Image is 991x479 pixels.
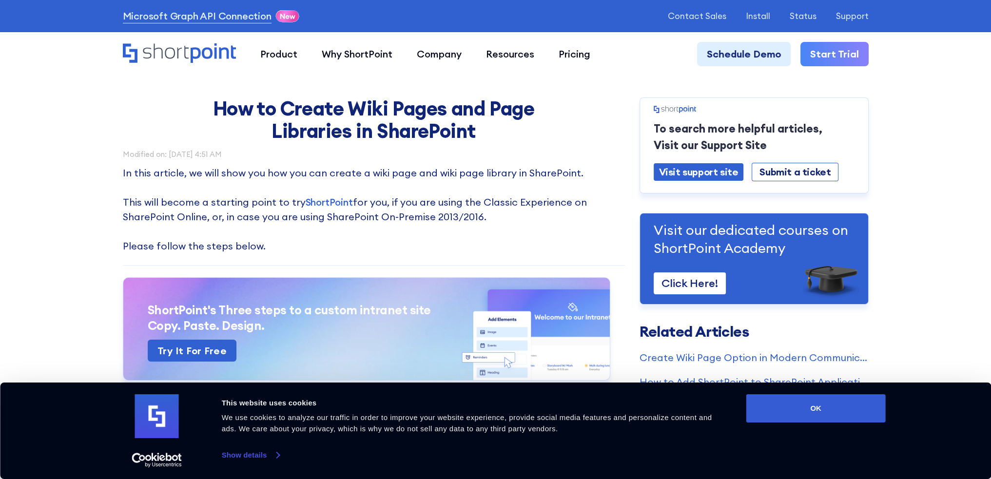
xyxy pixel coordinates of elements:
[191,97,557,143] h1: How to Create Wiki Pages and Page Libraries in SharePoint
[836,11,869,21] a: Support
[417,47,462,61] div: Company
[148,340,237,362] a: Try it for free
[148,302,585,334] h3: ShortPoint's Three steps to a custom intranet site Copy. Paste. Design.
[752,163,838,181] a: Submit a ticket
[654,163,744,181] a: Visit support site
[310,42,405,66] a: Why ShortPoint
[486,47,534,61] div: Resources
[123,43,236,64] a: Home
[123,151,625,158] div: Modified on: [DATE] 4:51 AM
[697,42,791,66] a: Schedule Demo
[640,324,869,339] h3: Related Articles
[640,375,869,389] a: How to Add ShortPoint to SharePoint Application Pages
[654,272,726,294] a: Click Here!
[135,394,179,438] img: logo
[654,221,855,257] p: Visit our dedicated courses on ShortPoint Academy
[306,196,353,208] a: ShortPoint
[123,9,272,23] a: Microsoft Graph API Connection
[123,166,625,253] p: In this article, we will show you how you can create a wiki page and wiki page library in SharePo...
[248,42,310,66] a: Product
[405,42,474,66] a: Company
[746,394,886,422] button: OK
[546,42,602,66] a: Pricing
[816,366,991,479] iframe: Chat Widget
[668,11,726,21] a: Contact Sales
[222,397,724,409] div: This website uses cookies
[222,448,279,462] a: Show details
[114,453,199,467] a: Usercentrics Cookiebot - opens in a new window
[559,47,590,61] div: Pricing
[746,11,770,21] a: Install
[222,413,712,433] span: We use cookies to analyze our traffic in order to improve your website experience, provide social...
[322,47,392,61] div: Why ShortPoint
[640,350,869,365] a: Create Wiki Page Option in Modern Communication Site Is Missing
[800,42,869,66] a: Start Trial
[260,47,297,61] div: Product
[654,120,855,153] p: To search more helpful articles, Visit our Support Site
[474,42,546,66] a: Resources
[790,11,816,21] a: Status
